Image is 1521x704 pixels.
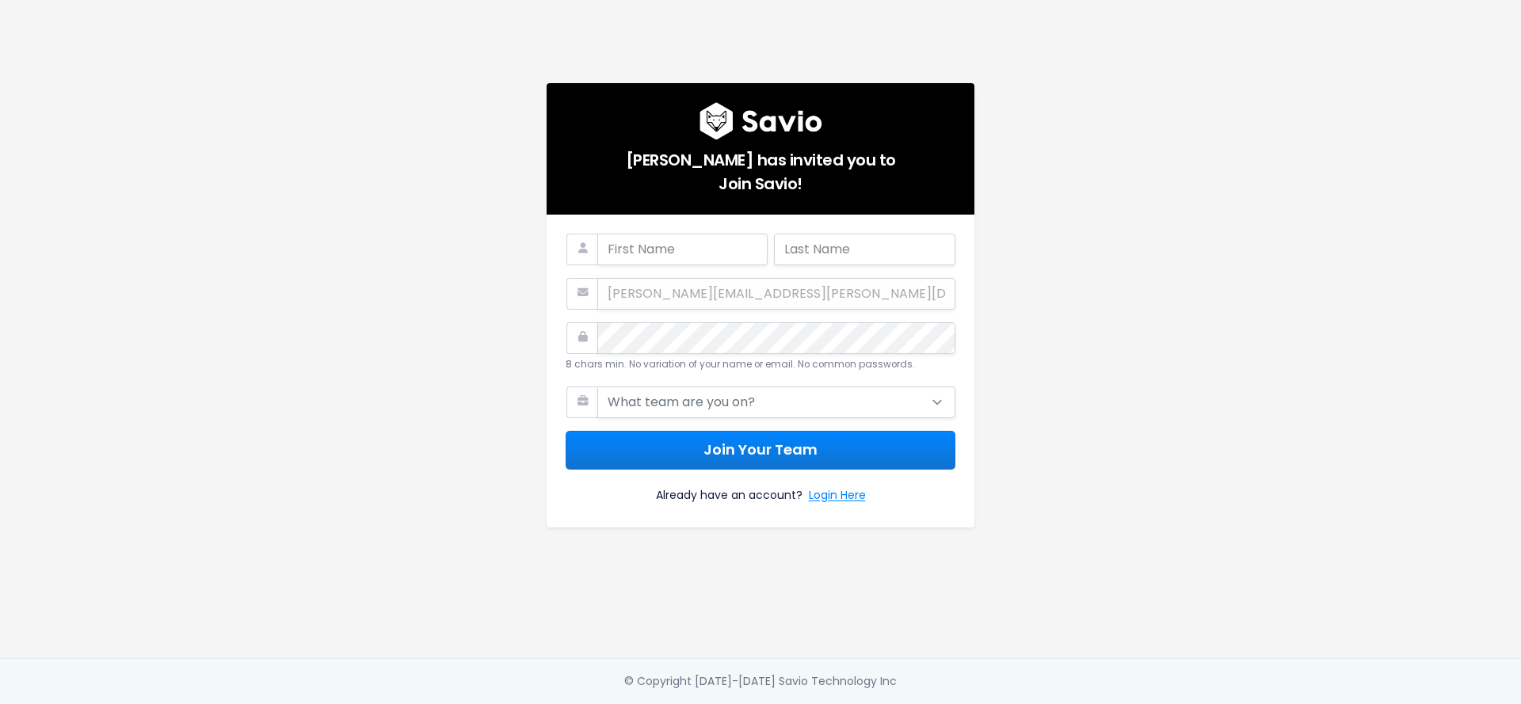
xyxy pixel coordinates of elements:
div: © Copyright [DATE]-[DATE] Savio Technology Inc [624,672,897,691]
input: First Name [597,234,768,265]
h5: [PERSON_NAME] has invited you to Join Savio! [566,140,955,196]
input: Last Name [774,234,955,265]
small: 8 chars min. No variation of your name or email. No common passwords. [566,358,915,371]
div: Already have an account? [566,470,955,508]
button: Join Your Team [566,431,955,470]
a: Login Here [809,485,866,508]
img: logo600x187.a314fd40982d.png [700,102,822,140]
